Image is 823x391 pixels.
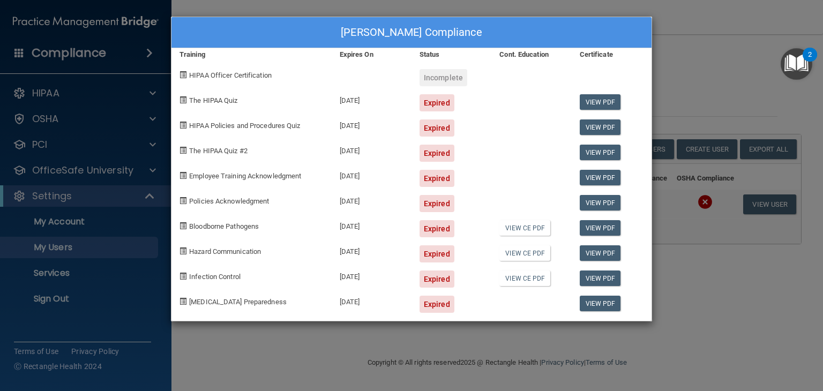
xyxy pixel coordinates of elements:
div: Expired [420,270,454,288]
div: [DATE] [332,262,411,288]
span: The HIPAA Quiz [189,96,237,104]
a: View PDF [580,170,621,185]
div: Incomplete [420,69,467,86]
span: Policies Acknowledgment [189,197,269,205]
div: Training [171,48,332,61]
span: Infection Control [189,273,241,281]
div: Expired [420,119,454,137]
div: [DATE] [332,111,411,137]
a: View PDF [580,119,621,135]
a: View CE PDF [499,245,550,261]
span: Employee Training Acknowledgment [189,172,301,180]
div: 2 [808,55,812,69]
div: Expired [420,94,454,111]
span: Bloodborne Pathogens [189,222,259,230]
div: [DATE] [332,162,411,187]
div: Expires On [332,48,411,61]
a: View PDF [580,195,621,210]
a: View PDF [580,245,621,261]
div: Certificate [572,48,652,61]
div: [DATE] [332,187,411,212]
div: Expired [420,145,454,162]
a: View CE PDF [499,270,550,286]
div: Expired [420,195,454,212]
a: View PDF [580,220,621,236]
span: The HIPAA Quiz #2 [189,147,248,155]
div: [DATE] [332,86,411,111]
div: Expired [420,220,454,237]
div: [PERSON_NAME] Compliance [171,17,652,48]
div: [DATE] [332,237,411,262]
div: [DATE] [332,288,411,313]
span: Hazard Communication [189,247,261,255]
span: HIPAA Policies and Procedures Quiz [189,122,300,130]
a: View PDF [580,296,621,311]
div: Status [411,48,491,61]
span: HIPAA Officer Certification [189,71,272,79]
a: View PDF [580,94,621,110]
div: Expired [420,170,454,187]
a: View CE PDF [499,220,550,236]
div: Expired [420,296,454,313]
div: Cont. Education [491,48,571,61]
div: Expired [420,245,454,262]
a: View PDF [580,145,621,160]
button: Open Resource Center, 2 new notifications [781,48,812,80]
div: [DATE] [332,137,411,162]
span: [MEDICAL_DATA] Preparedness [189,298,287,306]
div: [DATE] [332,212,411,237]
a: View PDF [580,270,621,286]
